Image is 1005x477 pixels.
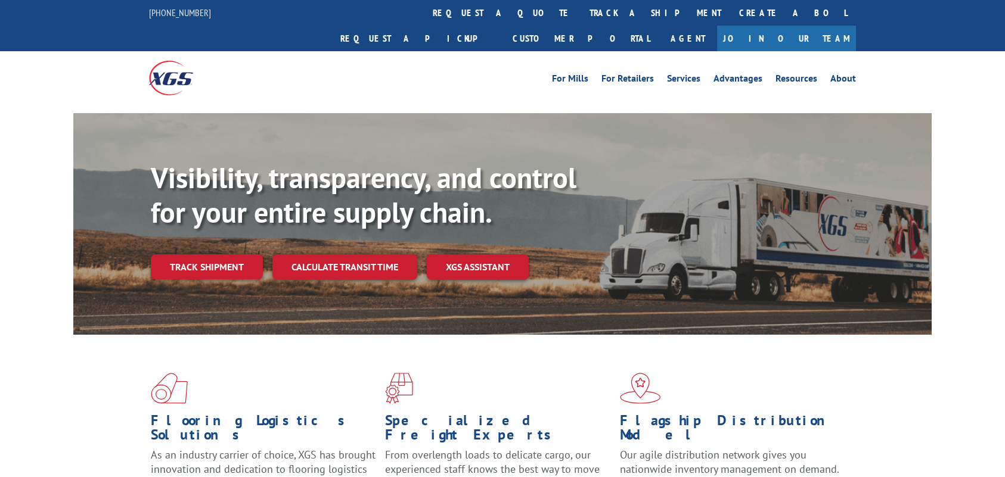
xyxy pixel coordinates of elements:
[272,254,417,280] a: Calculate transit time
[601,74,654,87] a: For Retailers
[776,74,817,87] a: Resources
[151,159,576,230] b: Visibility, transparency, and control for your entire supply chain.
[717,26,856,51] a: Join Our Team
[714,74,762,87] a: Advantages
[620,413,845,448] h1: Flagship Distribution Model
[331,26,504,51] a: Request a pickup
[385,373,413,404] img: xgs-icon-focused-on-flooring-red
[830,74,856,87] a: About
[620,373,661,404] img: xgs-icon-flagship-distribution-model-red
[504,26,659,51] a: Customer Portal
[151,254,263,279] a: Track shipment
[427,254,529,280] a: XGS ASSISTANT
[667,74,700,87] a: Services
[149,7,211,18] a: [PHONE_NUMBER]
[659,26,717,51] a: Agent
[151,413,376,448] h1: Flooring Logistics Solutions
[151,373,188,404] img: xgs-icon-total-supply-chain-intelligence-red
[385,413,610,448] h1: Specialized Freight Experts
[552,74,588,87] a: For Mills
[620,448,839,476] span: Our agile distribution network gives you nationwide inventory management on demand.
